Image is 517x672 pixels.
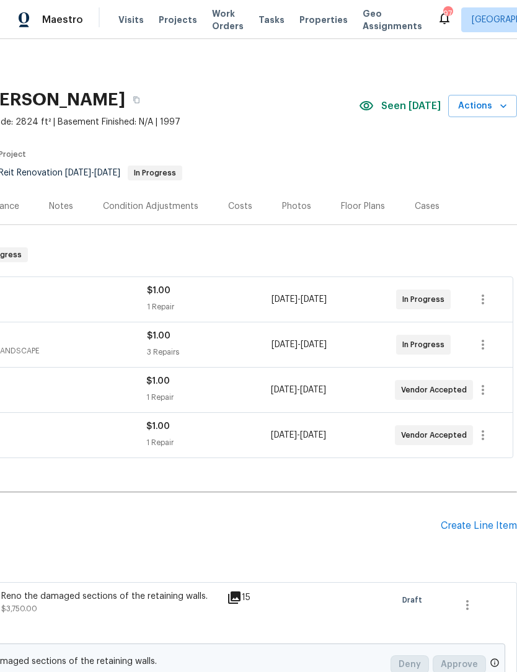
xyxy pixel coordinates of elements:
span: [DATE] [65,169,91,177]
div: Reno the damaged sections of the retaining walls. [1,590,219,603]
div: 1 Repair [146,436,270,449]
span: $3,750.00 [1,605,37,612]
span: [DATE] [272,295,298,304]
span: - [271,384,326,396]
span: [DATE] [301,295,327,304]
span: In Progress [402,338,449,351]
span: Properties [299,14,348,26]
span: In Progress [129,169,181,177]
div: Cases [415,200,440,213]
span: Only a market manager or an area construction manager can approve [490,658,500,671]
button: Copy Address [125,89,148,111]
div: Notes [49,200,73,213]
span: $1.00 [146,377,170,386]
div: Costs [228,200,252,213]
span: Projects [159,14,197,26]
span: Tasks [258,15,285,24]
div: 1 Repair [147,301,272,313]
span: [DATE] [300,431,326,440]
span: $1.00 [147,332,170,340]
span: [DATE] [271,386,297,394]
span: - [272,293,327,306]
span: Vendor Accepted [401,429,472,441]
span: Draft [402,594,427,606]
span: Work Orders [212,7,244,32]
div: 97 [443,7,452,20]
button: Actions [448,95,517,118]
span: Actions [458,99,507,114]
div: 3 Repairs [147,346,272,358]
span: Seen [DATE] [381,100,441,112]
span: [DATE] [271,431,297,440]
span: $1.00 [147,286,170,295]
span: $1.00 [146,422,170,431]
span: [DATE] [272,340,298,349]
div: Create Line Item [441,520,517,532]
span: [DATE] [94,169,120,177]
div: Floor Plans [341,200,385,213]
span: [DATE] [300,386,326,394]
div: 15 [227,590,276,605]
span: Maestro [42,14,83,26]
span: Vendor Accepted [401,384,472,396]
span: - [272,338,327,351]
span: - [271,429,326,441]
div: Condition Adjustments [103,200,198,213]
div: Photos [282,200,311,213]
span: Geo Assignments [363,7,422,32]
span: Visits [118,14,144,26]
span: [DATE] [301,340,327,349]
span: In Progress [402,293,449,306]
span: - [65,169,120,177]
div: 1 Repair [146,391,270,404]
